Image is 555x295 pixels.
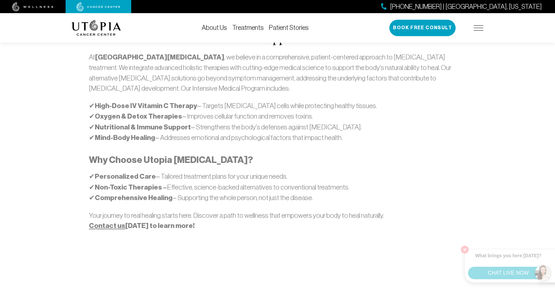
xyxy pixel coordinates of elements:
img: cancer center [76,2,120,11]
a: Treatments [232,24,264,31]
p: ✔ – Tailored treatment plans for your unique needs. ✔ Effective, science-backed alternatives to c... [89,171,466,203]
strong: [DATE] to learn more! [89,221,195,230]
a: [PHONE_NUMBER] | [GEOGRAPHIC_DATA], [US_STATE] [381,2,542,11]
a: Contact us [89,221,125,230]
a: Patient Stories [269,24,309,31]
strong: Why Choose Utopia [MEDICAL_DATA]? [89,154,253,165]
strong: Personalized Care [95,172,156,181]
strong: High-Dose IV Vitamin C Therapy [95,102,197,110]
strong: [GEOGRAPHIC_DATA][MEDICAL_DATA] [95,53,224,61]
img: icon-hamburger [474,25,483,31]
img: wellness [12,2,53,11]
span: [PHONE_NUMBER] | [GEOGRAPHIC_DATA], [US_STATE] [390,2,542,11]
strong: Mind-Body Healing [95,133,155,142]
strong: Oxygen & Detox Therapies [95,112,182,121]
p: At , we believe in a comprehensive, patient-centered approach to [MEDICAL_DATA] treatment. We int... [89,52,466,94]
p: ✔ – Targets [MEDICAL_DATA] cells while protecting healthy tissues. ✔ – Improves cellular function... [89,101,466,143]
a: About Us [202,24,227,31]
button: Book Free Consult [389,20,456,36]
strong: Comprehensive Healing [95,193,173,202]
p: Your journey to real healing starts here. Discover a path to wellness that empowers your body to ... [89,210,466,231]
strong: Nutritional & Immune Support [95,123,191,131]
strong: Non-Toxic Therapies – [95,183,167,192]
img: logo [72,20,121,36]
